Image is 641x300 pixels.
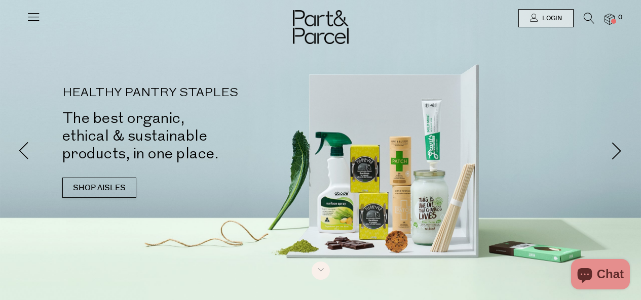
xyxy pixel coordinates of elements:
a: 0 [605,14,615,24]
inbox-online-store-chat: Shopify online store chat [568,259,633,292]
span: 0 [616,13,625,22]
img: Part&Parcel [293,10,349,44]
span: Login [540,14,562,23]
a: Login [518,9,574,27]
p: HEALTHY PANTRY STAPLES [62,87,336,99]
a: SHOP AISLES [62,178,136,198]
h2: The best organic, ethical & sustainable products, in one place. [62,109,336,162]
